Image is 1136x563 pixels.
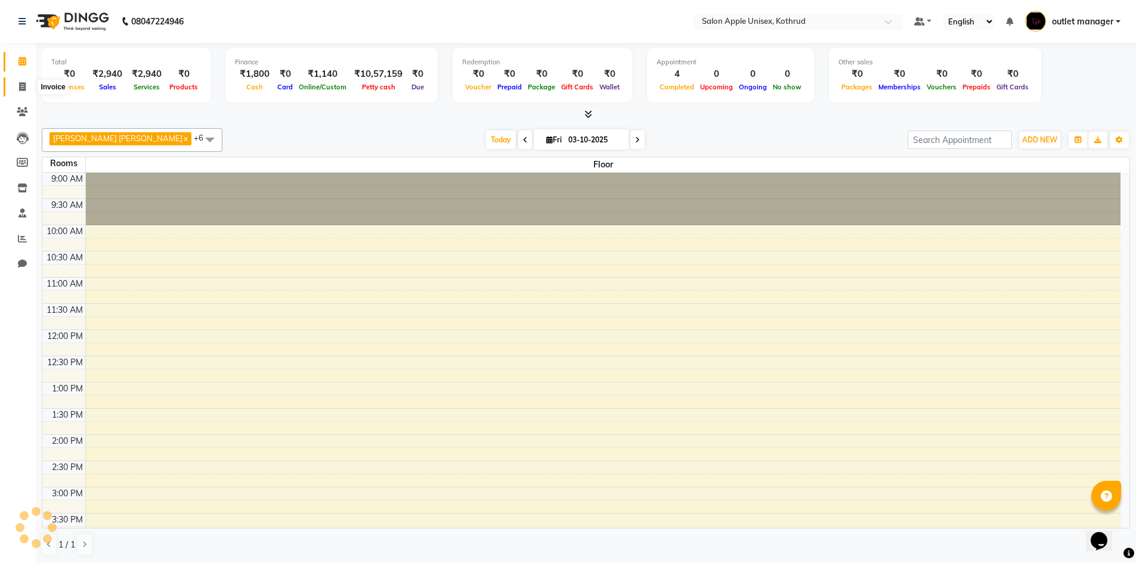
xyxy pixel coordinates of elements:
[51,57,201,67] div: Total
[596,67,623,81] div: ₹0
[274,83,296,91] span: Card
[182,133,188,143] a: x
[86,157,1121,172] span: Floor
[49,409,85,421] div: 1:30 PM
[49,487,85,500] div: 3:00 PM
[1019,132,1060,148] button: ADD NEW
[770,67,804,81] div: 0
[657,83,697,91] span: Completed
[697,83,736,91] span: Upcoming
[736,83,770,91] span: Ongoing
[38,80,68,94] div: Invoice
[875,83,924,91] span: Memberships
[296,83,349,91] span: Online/Custom
[525,83,558,91] span: Package
[131,83,163,91] span: Services
[525,67,558,81] div: ₹0
[838,83,875,91] span: Packages
[296,67,349,81] div: ₹1,140
[697,67,736,81] div: 0
[51,67,88,81] div: ₹0
[359,83,398,91] span: Petty cash
[88,67,127,81] div: ₹2,940
[1022,135,1057,144] span: ADD NEW
[235,67,274,81] div: ₹1,800
[45,356,85,369] div: 12:30 PM
[194,133,212,142] span: +6
[494,83,525,91] span: Prepaid
[770,83,804,91] span: No show
[736,67,770,81] div: 0
[494,67,525,81] div: ₹0
[993,67,1032,81] div: ₹0
[657,67,697,81] div: 4
[49,173,85,185] div: 9:00 AM
[993,83,1032,91] span: Gift Cards
[44,225,85,238] div: 10:00 AM
[558,67,596,81] div: ₹0
[274,67,296,81] div: ₹0
[565,131,624,149] input: 2025-10-03
[486,130,516,149] span: Today
[58,539,75,551] span: 1 / 1
[1025,11,1046,32] img: outlet manager
[1052,15,1113,28] span: outlet manager
[959,67,993,81] div: ₹0
[49,461,85,474] div: 2:30 PM
[558,83,596,91] span: Gift Cards
[96,83,119,91] span: Sales
[166,67,201,81] div: ₹0
[838,67,875,81] div: ₹0
[44,251,85,264] div: 10:30 AM
[875,67,924,81] div: ₹0
[407,67,428,81] div: ₹0
[49,514,85,526] div: 3:30 PM
[45,330,85,343] div: 12:00 PM
[30,5,112,38] img: logo
[131,5,184,38] b: 08047224946
[49,435,85,447] div: 2:00 PM
[44,304,85,316] div: 11:30 AM
[49,199,85,211] div: 9:30 AM
[53,133,182,143] span: [PERSON_NAME] [PERSON_NAME]
[235,57,428,67] div: Finance
[243,83,266,91] span: Cash
[166,83,201,91] span: Products
[657,57,804,67] div: Appointment
[924,83,959,91] span: Vouchers
[42,157,85,170] div: Rooms
[959,83,993,91] span: Prepaids
[44,278,85,290] div: 11:00 AM
[462,67,494,81] div: ₹0
[49,382,85,395] div: 1:00 PM
[127,67,166,81] div: ₹2,940
[596,83,623,91] span: Wallet
[408,83,427,91] span: Due
[543,135,565,144] span: Fri
[462,83,494,91] span: Voucher
[838,57,1032,67] div: Other sales
[1086,515,1124,551] iframe: chat widget
[349,67,407,81] div: ₹10,57,159
[924,67,959,81] div: ₹0
[908,130,1012,149] input: Search Appointment
[462,57,623,67] div: Redemption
